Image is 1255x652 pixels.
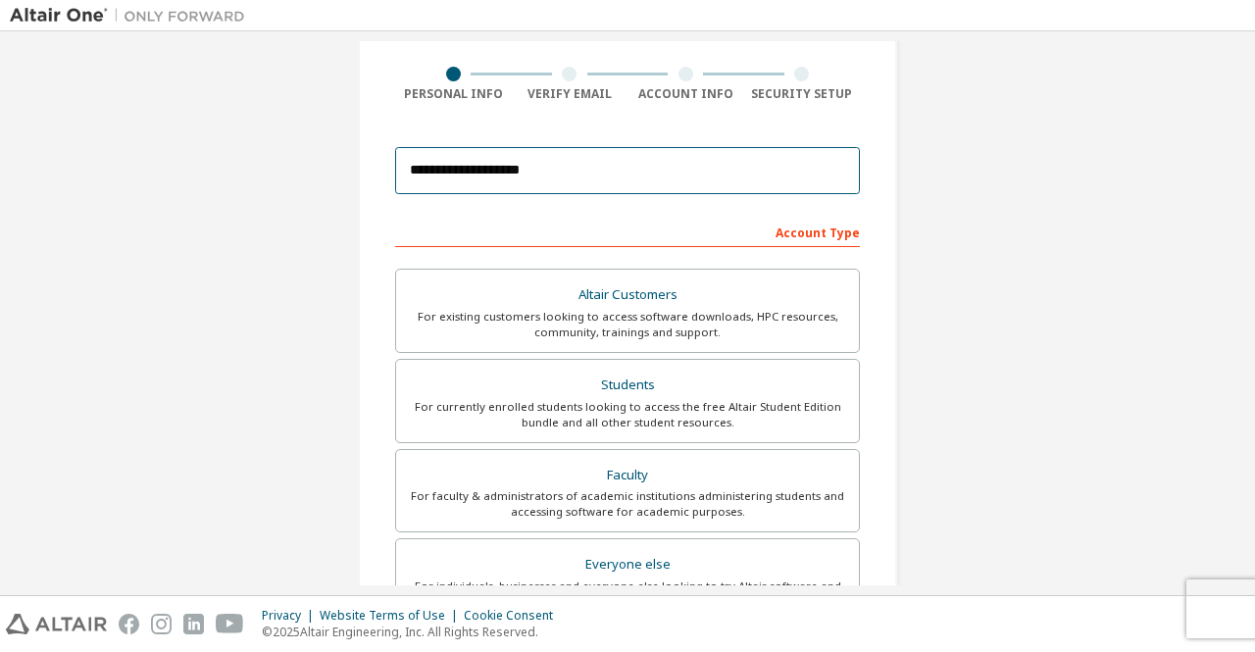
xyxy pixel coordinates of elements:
img: instagram.svg [151,614,172,634]
img: altair_logo.svg [6,614,107,634]
div: Faculty [408,462,847,489]
div: Personal Info [395,86,512,102]
img: linkedin.svg [183,614,204,634]
img: Altair One [10,6,255,25]
img: youtube.svg [216,614,244,634]
div: Security Setup [744,86,861,102]
div: For individuals, businesses and everyone else looking to try Altair software and explore our prod... [408,578,847,610]
div: For existing customers looking to access software downloads, HPC resources, community, trainings ... [408,309,847,340]
div: Altair Customers [408,281,847,309]
div: Account Info [627,86,744,102]
div: For faculty & administrators of academic institutions administering students and accessing softwa... [408,488,847,520]
div: Students [408,372,847,399]
div: For currently enrolled students looking to access the free Altair Student Edition bundle and all ... [408,399,847,430]
div: Privacy [262,608,320,624]
img: facebook.svg [119,614,139,634]
div: Account Type [395,216,860,247]
div: Verify Email [512,86,628,102]
p: © 2025 Altair Engineering, Inc. All Rights Reserved. [262,624,565,640]
div: Cookie Consent [464,608,565,624]
div: Everyone else [408,551,847,578]
div: Website Terms of Use [320,608,464,624]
